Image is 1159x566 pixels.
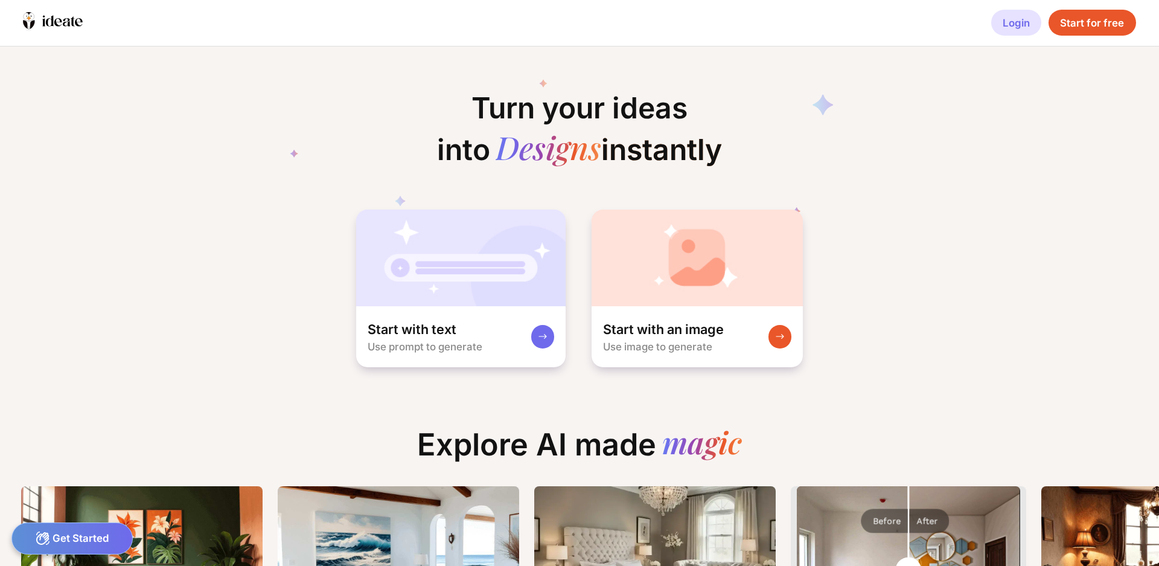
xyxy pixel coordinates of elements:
div: Get Started [11,523,133,555]
div: Start with an image [603,321,724,338]
div: Login [991,10,1041,36]
div: Start for free [1049,10,1135,36]
div: Use image to generate [603,341,712,353]
img: startWithTextCardBg.jpg [356,210,566,306]
div: Explore AI made [406,426,753,474]
img: startWithImageCardBg.jpg [592,210,803,306]
div: Start with text [368,321,456,338]
div: magic [662,426,742,463]
div: Use prompt to generate [368,341,482,353]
